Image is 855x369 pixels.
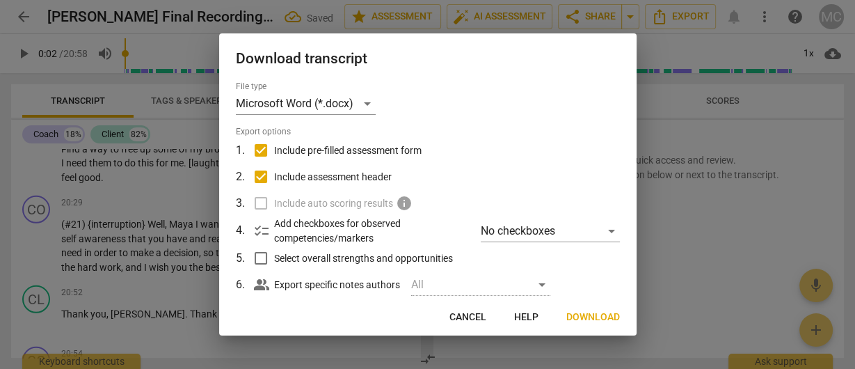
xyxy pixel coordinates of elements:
span: Include assessment header [274,170,392,184]
div: Microsoft Word (*.docx) [236,93,376,115]
td: 3 . [236,190,254,217]
span: people_alt [253,276,270,293]
span: Include auto scoring results [274,196,393,211]
button: Download [555,305,631,330]
button: Cancel [438,305,497,330]
td: 6 . [236,272,254,298]
span: checklist [253,223,270,240]
span: Include pre-filled assessment form [274,143,422,158]
span: Upgrade to Teams/Academy plan to implement [396,195,413,212]
div: All [411,274,550,296]
td: 2 . [236,164,254,190]
h2: Download transcript [236,50,620,68]
span: Help [514,311,538,324]
p: Add checkboxes for observed competencies/markers [274,217,470,245]
td: 5 . [236,245,254,272]
td: 1 . [236,137,254,164]
td: 4 . [236,217,254,245]
span: Export options [236,126,620,138]
p: Export specific notes authors [274,278,400,292]
button: Help [503,305,550,330]
span: Download [566,311,620,324]
div: No checkboxes [481,220,620,242]
span: Select overall strengths and opportunities [274,251,453,266]
td: 7 . [236,298,254,324]
label: File type [236,82,266,91]
span: Cancel [449,311,486,324]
